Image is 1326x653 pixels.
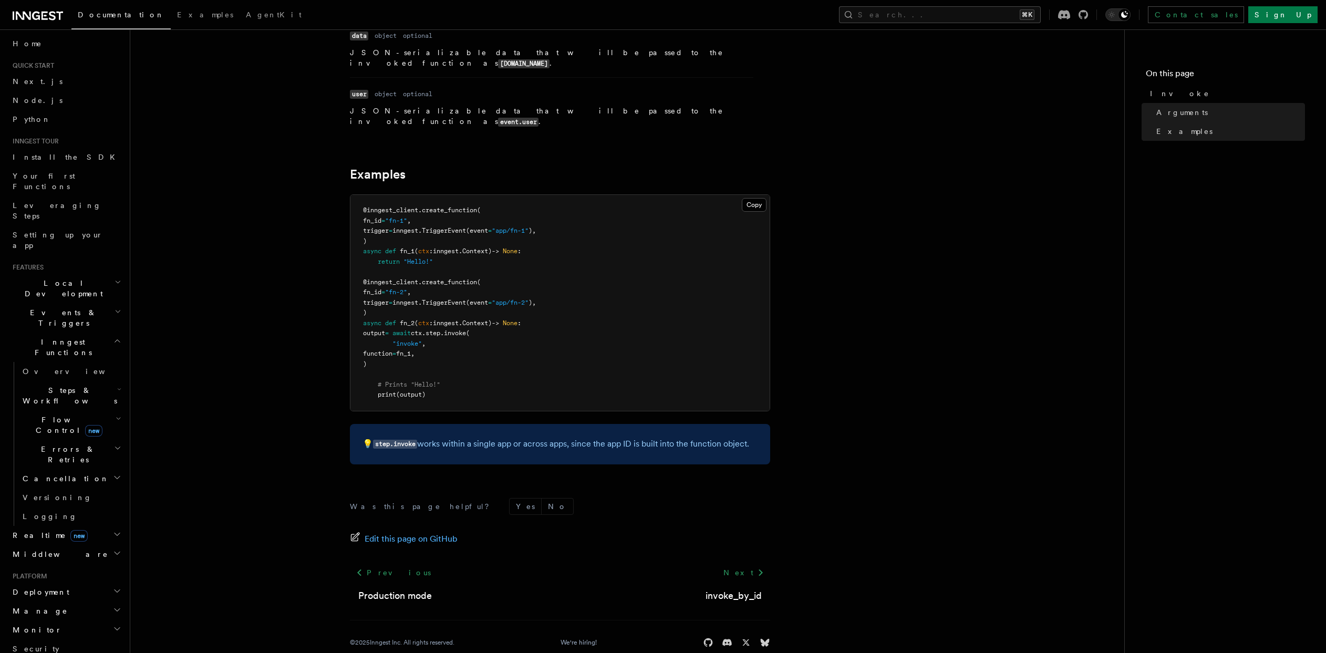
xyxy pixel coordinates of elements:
[171,3,240,28] a: Examples
[503,247,517,255] span: None
[1146,84,1305,103] a: Invoke
[350,167,406,182] a: Examples
[459,247,462,255] span: .
[8,196,123,225] a: Leveraging Steps
[177,11,233,19] span: Examples
[375,32,397,40] dd: object
[392,227,422,234] span: inngest.
[1152,122,1305,141] a: Examples
[8,606,68,616] span: Manage
[418,278,422,286] span: .
[363,206,418,214] span: @inngest_client
[392,329,411,337] span: await
[8,34,123,53] a: Home
[466,227,488,234] span: (event
[742,198,766,212] button: Copy
[350,532,458,546] a: Edit this page on GitHub
[18,414,116,436] span: Flow Control
[13,96,63,105] span: Node.js
[363,319,381,327] span: async
[418,247,429,255] span: ctx
[13,38,42,49] span: Home
[85,425,102,437] span: new
[350,501,496,512] p: Was this page helpful?
[78,11,164,19] span: Documentation
[415,247,418,255] span: (
[1152,103,1305,122] a: Arguments
[13,231,103,250] span: Setting up your app
[407,288,411,296] span: ,
[8,307,115,328] span: Events & Triggers
[1105,8,1131,21] button: Toggle dark mode
[8,167,123,196] a: Your first Functions
[422,227,466,234] span: TriggerEvent
[422,340,426,347] span: ,
[8,545,123,564] button: Middleware
[8,263,44,272] span: Features
[492,247,499,255] span: ->
[363,278,418,286] span: @inngest_client
[396,391,426,398] span: (output)
[8,602,123,620] button: Manage
[477,206,481,214] span: (
[389,227,392,234] span: =
[433,247,459,255] span: inngest
[8,572,47,581] span: Platform
[18,385,117,406] span: Steps & Workflows
[363,299,389,306] span: trigger
[363,329,385,337] span: output
[385,247,396,255] span: def
[363,247,381,255] span: async
[498,59,550,68] code: [DOMAIN_NAME]
[18,362,123,381] a: Overview
[529,227,536,234] span: ),
[358,588,432,603] a: Production mode
[8,225,123,255] a: Setting up your app
[350,47,753,69] p: JSON-serializable data that will be passed to the invoked function as .
[400,319,415,327] span: fn_2
[411,329,422,337] span: ctx
[13,172,75,191] span: Your first Functions
[13,201,101,220] span: Leveraging Steps
[18,473,109,484] span: Cancellation
[8,303,123,333] button: Events & Triggers
[498,118,538,127] code: event.user
[462,319,492,327] span: Context)
[350,563,437,582] a: Previous
[8,278,115,299] span: Local Development
[71,3,171,29] a: Documentation
[542,499,573,514] button: No
[392,299,422,306] span: inngest.
[1020,9,1034,20] kbd: ⌘K
[365,532,458,546] span: Edit this page on GitHub
[18,381,123,410] button: Steps & Workflows
[466,329,470,337] span: (
[1248,6,1318,23] a: Sign Up
[246,11,302,19] span: AgentKit
[8,61,54,70] span: Quick start
[517,319,521,327] span: :
[403,32,432,40] dd: optional
[392,350,396,357] span: =
[23,512,77,521] span: Logging
[8,587,69,597] span: Deployment
[363,237,367,245] span: )
[8,91,123,110] a: Node.js
[8,333,123,362] button: Inngest Functions
[378,391,396,398] span: print
[503,319,517,327] span: None
[363,217,381,224] span: fn_id
[418,206,422,214] span: .
[18,488,123,507] a: Versioning
[492,299,529,306] span: "app/fn-2"
[373,440,417,449] code: step.invoke
[459,319,462,327] span: .
[839,6,1041,23] button: Search...⌘K
[13,645,59,653] span: Security
[363,350,392,357] span: function
[18,507,123,526] a: Logging
[385,217,407,224] span: "fn-1"
[392,340,422,347] span: "invoke"
[18,444,114,465] span: Errors & Retries
[477,278,481,286] span: (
